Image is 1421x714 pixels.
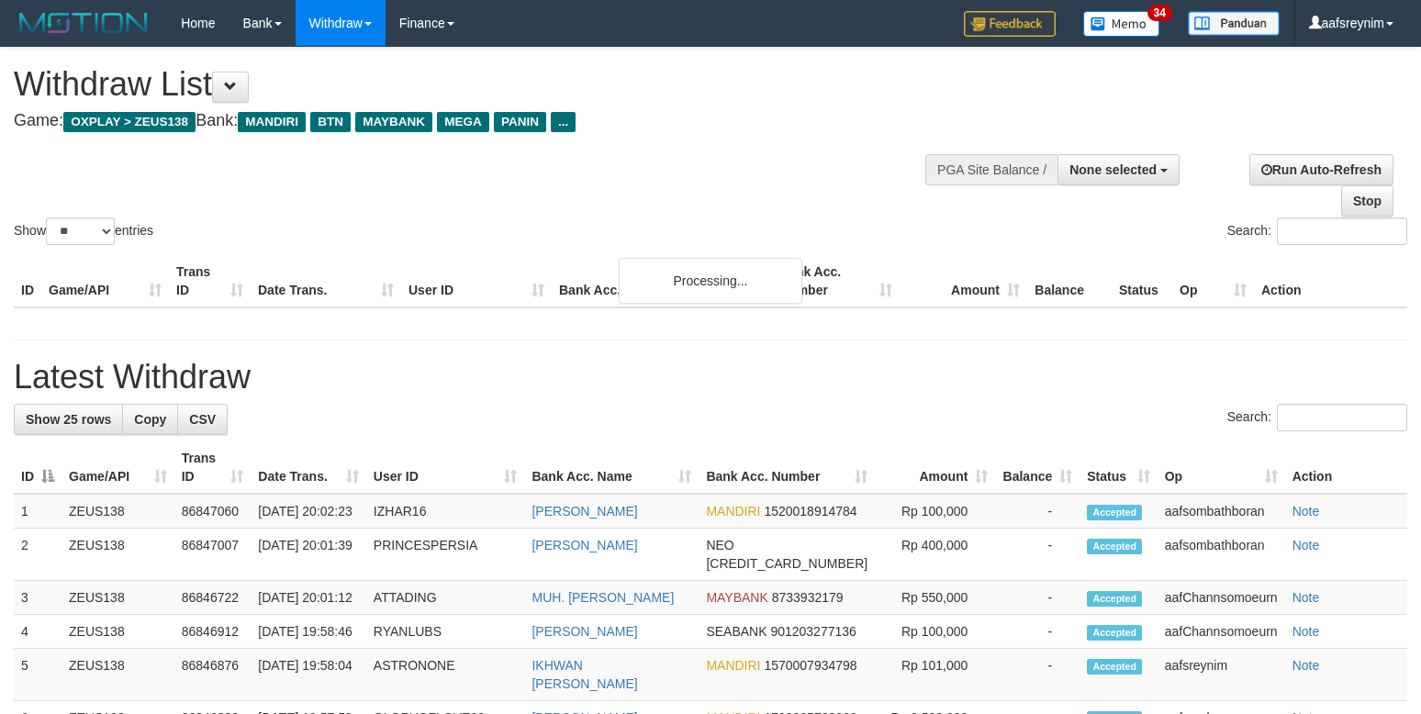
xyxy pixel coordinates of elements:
th: Trans ID: activate to sort column ascending [174,441,252,494]
a: Show 25 rows [14,404,123,435]
td: ZEUS138 [62,615,174,649]
td: Rp 100,000 [875,615,995,649]
select: Showentries [46,218,115,245]
td: Rp 550,000 [875,581,995,615]
span: MAYBANK [355,112,432,132]
a: Run Auto-Refresh [1249,154,1393,185]
span: Accepted [1087,539,1142,554]
th: Action [1254,255,1407,307]
td: - [995,649,1080,701]
th: Date Trans. [251,255,401,307]
td: ZEUS138 [62,529,174,581]
th: Bank Acc. Number: activate to sort column ascending [699,441,875,494]
td: - [995,529,1080,581]
span: MANDIRI [238,112,306,132]
div: PGA Site Balance / [925,154,1057,185]
td: IZHAR16 [366,494,525,529]
span: CSV [189,412,216,427]
td: [DATE] 20:01:39 [251,529,365,581]
th: User ID: activate to sort column ascending [366,441,525,494]
img: panduan.png [1188,11,1280,36]
a: [PERSON_NAME] [531,538,637,552]
td: - [995,494,1080,529]
span: OXPLAY > ZEUS138 [63,112,196,132]
td: 86847007 [174,529,252,581]
span: PANIN [494,112,546,132]
span: NEO [706,538,733,552]
th: Status [1112,255,1172,307]
td: [DATE] 19:58:46 [251,615,365,649]
label: Search: [1227,404,1407,431]
td: 86846722 [174,581,252,615]
th: Balance [1027,255,1112,307]
a: CSV [177,404,228,435]
td: 4 [14,615,62,649]
td: ASTRONONE [366,649,525,701]
th: Action [1285,441,1407,494]
th: Bank Acc. Name [552,255,772,307]
th: User ID [401,255,552,307]
td: RYANLUBS [366,615,525,649]
h1: Withdraw List [14,66,929,103]
label: Search: [1227,218,1407,245]
span: MAYBANK [706,590,767,605]
td: ATTADING [366,581,525,615]
h1: Latest Withdraw [14,359,1407,396]
td: Rp 101,000 [875,649,995,701]
span: Copy 5859459265283100 to clipboard [706,556,867,571]
td: [DATE] 19:58:04 [251,649,365,701]
td: 2 [14,529,62,581]
span: MANDIRI [706,504,760,519]
td: Rp 100,000 [875,494,995,529]
th: Op [1172,255,1254,307]
td: aafsombathboran [1158,529,1285,581]
td: 5 [14,649,62,701]
a: Stop [1341,185,1393,217]
span: Copy [134,412,166,427]
td: - [995,615,1080,649]
span: MANDIRI [706,658,760,673]
td: 86847060 [174,494,252,529]
td: [DATE] 20:01:12 [251,581,365,615]
span: Copy 901203277136 to clipboard [770,624,856,639]
a: Copy [122,404,178,435]
th: Bank Acc. Number [772,255,900,307]
h4: Game: Bank: [14,112,929,130]
td: 86846876 [174,649,252,701]
span: Accepted [1087,591,1142,607]
td: 3 [14,581,62,615]
th: Amount: activate to sort column ascending [875,441,995,494]
a: Note [1292,624,1320,639]
td: ZEUS138 [62,494,174,529]
a: [PERSON_NAME] [531,624,637,639]
label: Show entries [14,218,153,245]
div: Processing... [619,258,802,304]
td: aafChannsomoeurn [1158,615,1285,649]
td: Rp 400,000 [875,529,995,581]
a: MUH. [PERSON_NAME] [531,590,674,605]
td: 86846912 [174,615,252,649]
th: ID: activate to sort column descending [14,441,62,494]
input: Search: [1277,404,1407,431]
a: Note [1292,590,1320,605]
a: Note [1292,658,1320,673]
img: Feedback.jpg [964,11,1056,37]
span: Accepted [1087,505,1142,520]
th: ID [14,255,41,307]
span: Accepted [1087,625,1142,641]
img: Button%20Memo.svg [1083,11,1160,37]
th: Op: activate to sort column ascending [1158,441,1285,494]
th: Game/API [41,255,169,307]
span: Show 25 rows [26,412,111,427]
span: Copy 8733932179 to clipboard [772,590,844,605]
a: [PERSON_NAME] [531,504,637,519]
span: Copy 1520018914784 to clipboard [764,504,856,519]
th: Balance: activate to sort column ascending [995,441,1080,494]
th: Status: activate to sort column ascending [1080,441,1157,494]
button: None selected [1057,154,1180,185]
span: SEABANK [706,624,766,639]
th: Trans ID [169,255,251,307]
a: Note [1292,504,1320,519]
a: IKHWAN [PERSON_NAME] [531,658,637,691]
span: None selected [1069,162,1157,177]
